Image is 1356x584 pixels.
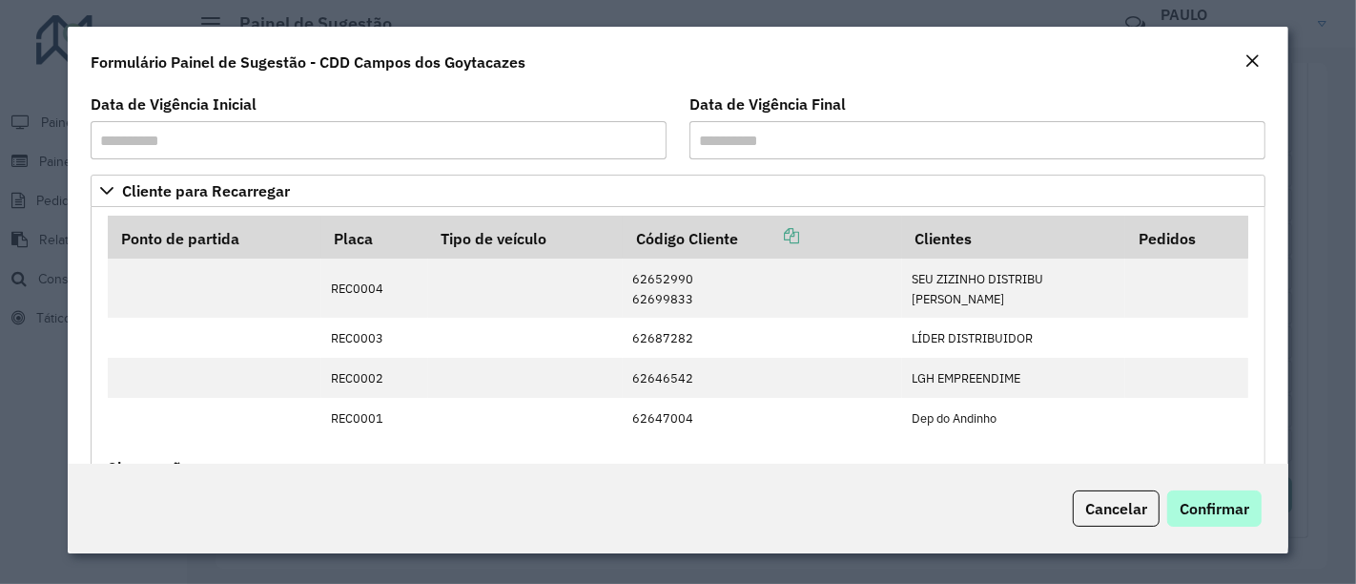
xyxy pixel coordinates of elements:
font: Formulário Painel de Sugestão - CDD Campos dos Goytacazes [91,52,525,72]
button: Fechar [1239,50,1265,74]
font: 62652990 [633,271,694,287]
font: REC0004 [331,281,383,297]
a: Cliente para Recarregar [91,175,1265,207]
font: Observações [107,458,197,477]
font: REC0003 [331,330,383,346]
button: Cancelar [1073,490,1160,527]
font: Data de Vigência Inicial [91,94,257,114]
font: Código Cliente [636,229,738,248]
a: Copiar [738,226,799,245]
font: 62647004 [633,410,694,427]
font: Placa [334,229,373,248]
font: 62699833 [633,291,694,307]
font: 62687282 [633,330,694,346]
font: Cancelar [1085,499,1147,518]
font: [PERSON_NAME] [912,291,1004,307]
font: SEU ZIZINHO DISTRIBU [912,271,1043,287]
font: REC0002 [331,370,383,386]
font: Confirmar [1180,499,1249,518]
button: Confirmar [1167,490,1262,527]
font: 62646542 [633,370,694,386]
em: Fechar [1244,53,1260,69]
font: Cliente para Recarregar [122,181,290,200]
font: Pedidos [1139,229,1196,248]
font: Ponto de partida [121,229,239,248]
font: Clientes [914,229,972,248]
font: Dep do Andinho [912,410,996,427]
font: Data de Vigência Final [689,94,846,114]
font: LÍDER DISTRIBUIDOR [912,330,1033,346]
font: Tipo de veículo [442,229,547,248]
font: REC0001 [331,410,383,427]
font: LGH EMPREENDIME [912,370,1020,386]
